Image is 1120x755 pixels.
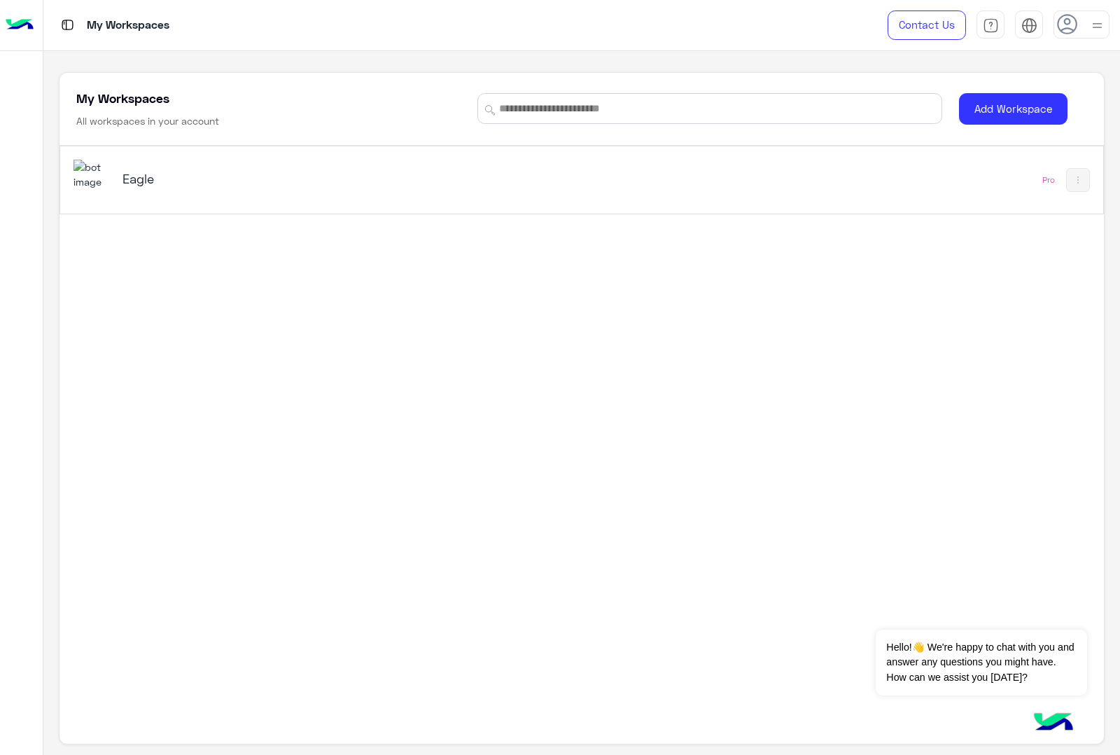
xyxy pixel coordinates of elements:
img: Logo [6,11,34,40]
img: profile [1088,17,1106,34]
p: My Workspaces [87,16,169,35]
h6: All workspaces in your account [76,114,219,128]
img: tab [1021,18,1037,34]
img: tab [983,18,999,34]
h5: Eagle [122,170,489,187]
div: Pro [1042,174,1055,186]
img: 713415422032625 [73,160,111,190]
a: tab [976,11,1004,40]
img: tab [59,16,76,34]
h5: My Workspaces [76,90,169,106]
span: Hello!👋 We're happy to chat with you and answer any questions you might have. How can we assist y... [876,630,1086,695]
img: hulul-logo.png [1029,699,1078,748]
button: Add Workspace [959,93,1067,125]
a: Contact Us [888,11,966,40]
